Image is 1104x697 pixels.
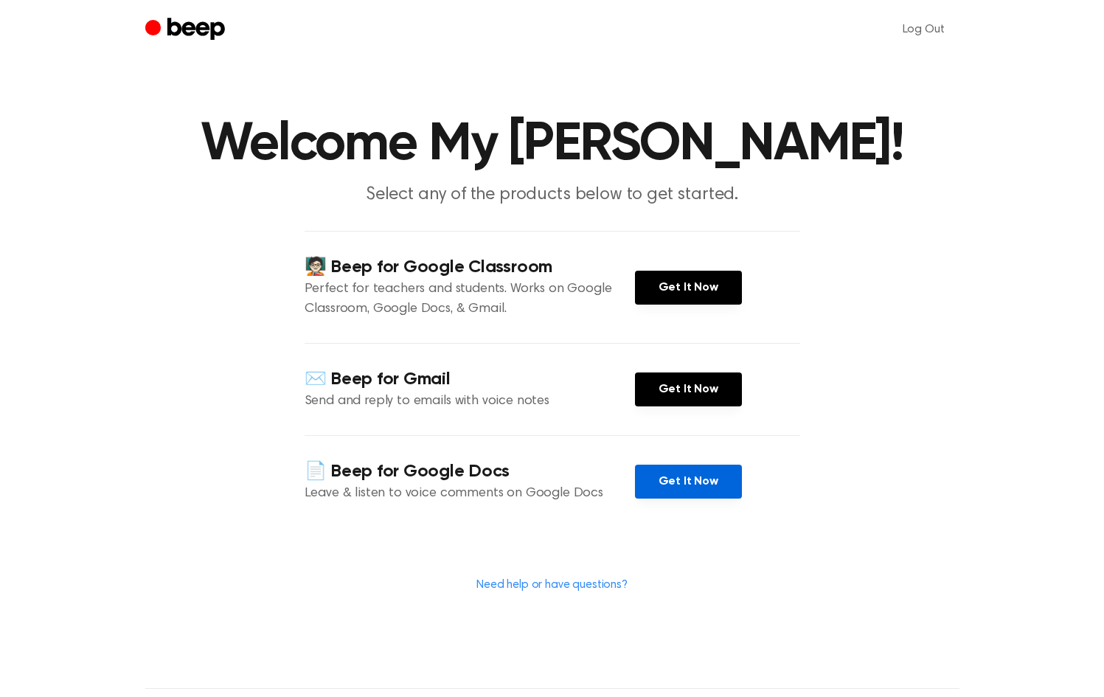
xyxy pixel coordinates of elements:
[635,372,742,406] a: Get It Now
[305,367,635,392] h4: ✉️ Beep for Gmail
[175,118,930,171] h1: Welcome My [PERSON_NAME]!
[476,579,628,591] a: Need help or have questions?
[635,465,742,499] a: Get It Now
[888,12,959,47] a: Log Out
[305,280,635,319] p: Perfect for teachers and students. Works on Google Classroom, Google Docs, & Gmail.
[269,183,836,207] p: Select any of the products below to get started.
[305,460,635,484] h4: 📄 Beep for Google Docs
[305,484,635,504] p: Leave & listen to voice comments on Google Docs
[305,255,635,280] h4: 🧑🏻‍🏫 Beep for Google Classroom
[305,392,635,412] p: Send and reply to emails with voice notes
[635,271,742,305] a: Get It Now
[145,15,229,44] a: Beep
